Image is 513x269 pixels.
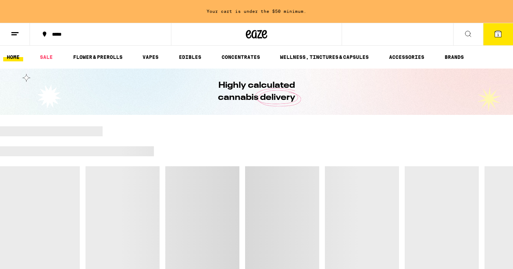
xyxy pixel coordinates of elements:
button: 1 [483,23,513,45]
a: HOME [3,53,23,61]
h1: Highly calculated cannabis delivery [198,80,315,104]
a: CONCENTRATES [218,53,264,61]
a: WELLNESS, TINCTURES & CAPSULES [276,53,372,61]
a: FLOWER & PREROLLS [69,53,126,61]
a: BRANDS [441,53,467,61]
a: VAPES [139,53,162,61]
a: SALE [36,53,56,61]
span: 1 [497,32,499,37]
a: ACCESSORIES [385,53,428,61]
a: EDIBLES [175,53,205,61]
